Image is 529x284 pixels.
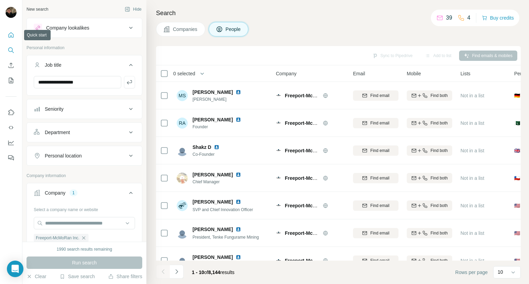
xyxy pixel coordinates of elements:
[192,270,204,275] span: 1 - 10
[177,200,188,211] img: Avatar
[431,120,448,126] span: Find both
[276,203,281,208] img: Logo of Freeport-McMoRan Inc.
[204,270,208,275] span: of
[370,120,389,126] span: Find email
[460,230,484,236] span: Not in a list
[108,273,142,280] button: Share filters
[407,70,421,77] span: Mobile
[6,74,17,87] button: My lists
[276,230,281,236] img: Logo of Freeport-McMoRan Inc.
[514,257,520,264] span: 🇺🇸
[193,207,253,212] span: SVP and Chief Innovation Officer
[353,90,398,101] button: Find email
[482,13,514,23] button: Buy credits
[193,172,233,177] span: [PERSON_NAME]
[170,265,184,278] button: Navigate to next page
[173,26,198,33] span: Companies
[177,118,188,129] div: RA
[431,258,448,264] span: Find both
[285,148,339,153] span: Freeport-McMoRan Inc.
[514,147,520,154] span: 🇬🇧
[236,117,241,122] img: LinkedIn logo
[276,258,281,263] img: Logo of Freeport-McMoRan Inc.
[193,198,233,205] span: [PERSON_NAME]
[27,185,142,204] button: Company1
[370,175,389,181] span: Find email
[407,145,452,156] button: Find both
[285,93,339,98] span: Freeport-McMoRan Inc.
[353,228,398,238] button: Find email
[407,173,452,183] button: Find both
[514,175,520,182] span: 🇨🇱
[431,230,448,236] span: Find both
[214,144,219,150] img: LinkedIn logo
[192,270,235,275] span: results
[460,258,484,263] span: Not in a list
[460,120,484,126] span: Not in a list
[46,24,89,31] div: Company lookalikes
[236,89,241,95] img: LinkedIn logo
[193,96,249,102] span: [PERSON_NAME]
[431,175,448,181] span: Find both
[193,254,233,261] span: [PERSON_NAME]
[498,269,503,275] p: 10
[276,93,281,98] img: Logo of Freeport-McMoRan Inc.
[353,255,398,266] button: Find email
[407,90,452,101] button: Find both
[45,189,65,196] div: Company
[156,8,521,18] h4: Search
[6,7,17,18] img: Avatar
[276,175,281,181] img: Logo of Freeport-McMoRan Inc.
[27,101,142,117] button: Seniority
[193,144,211,151] span: Shakz D
[353,70,365,77] span: Email
[353,145,398,156] button: Find email
[285,258,339,263] span: Freeport-McMoRan Inc.
[6,44,17,56] button: Search
[27,148,142,164] button: Personal location
[370,258,389,264] span: Find email
[431,203,448,209] span: Find both
[193,151,228,157] span: Co-Founder
[370,148,389,154] span: Find email
[276,70,297,77] span: Company
[407,228,452,238] button: Find both
[193,116,233,123] span: [PERSON_NAME]
[27,6,48,12] div: New search
[353,118,398,128] button: Find email
[6,29,17,41] button: Quick start
[45,129,70,136] div: Department
[34,204,135,213] div: Select a company name or website
[27,124,142,141] button: Department
[60,273,95,280] button: Save search
[36,235,80,241] span: Freeport-McMoRan Inc.
[6,106,17,119] button: Use Surfe on LinkedIn
[226,26,241,33] span: People
[193,179,249,185] span: Chief Manager
[514,202,520,209] span: 🇺🇸
[514,230,520,237] span: 🇺🇸
[370,230,389,236] span: Find email
[27,45,142,51] p: Personal information
[407,200,452,211] button: Find both
[27,57,142,76] button: Job title
[6,59,17,72] button: Enrich CSV
[514,120,520,127] span: 🇵🇰
[353,200,398,211] button: Find email
[467,14,470,22] p: 4
[236,199,241,205] img: LinkedIn logo
[446,14,452,22] p: 39
[177,255,188,266] img: Avatar
[455,269,488,276] span: Rows per page
[353,173,398,183] button: Find email
[45,106,63,112] div: Seniority
[285,175,339,181] span: Freeport-McMoRan Inc.
[460,203,484,208] span: Not in a list
[285,120,339,126] span: Freeport-McMoRan Inc.
[276,120,281,126] img: Logo of Freeport-McMoRan Inc.
[177,90,188,101] div: MS
[460,148,484,153] span: Not in a list
[285,203,339,208] span: Freeport-McMoRan Inc.
[407,255,452,266] button: Find both
[208,270,220,275] span: 8,144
